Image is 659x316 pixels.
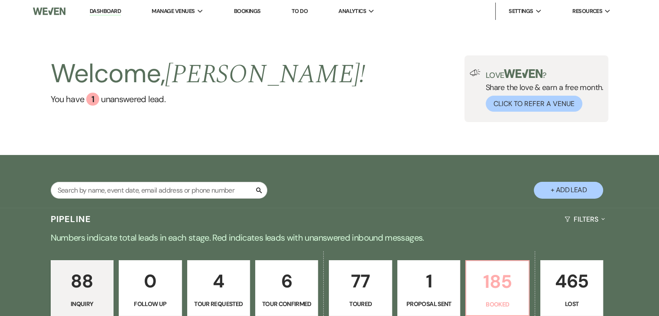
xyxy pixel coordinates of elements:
input: Search by name, event date, email address or phone number [51,182,267,199]
img: Weven Logo [33,2,65,20]
p: Proposal Sent [403,299,454,309]
p: Booked [471,300,523,309]
span: Analytics [338,7,366,16]
a: You have 1 unanswered lead. [51,93,366,106]
a: Dashboard [90,7,121,16]
p: 4 [193,267,244,296]
img: loud-speaker-illustration.svg [470,69,480,76]
div: Share the love & earn a free month. [480,69,604,112]
img: weven-logo-green.svg [504,69,542,78]
span: [PERSON_NAME] ! [165,55,365,94]
p: Follow Up [124,299,176,309]
a: To Do [292,7,308,15]
button: Click to Refer a Venue [486,96,582,112]
p: Inquiry [56,299,108,309]
p: Tour Requested [193,299,244,309]
span: Resources [572,7,602,16]
p: 185 [471,267,523,296]
p: Tour Confirmed [261,299,312,309]
button: Filters [561,208,608,231]
p: 88 [56,267,108,296]
div: 1 [86,93,99,106]
p: Toured [334,299,386,309]
p: 1 [403,267,454,296]
p: 6 [261,267,312,296]
span: Manage Venues [152,7,195,16]
p: 0 [124,267,176,296]
h3: Pipeline [51,213,91,225]
p: Love ? [486,69,604,79]
p: Lost [546,299,597,309]
p: Numbers indicate total leads in each stage. Red indicates leads with unanswered inbound messages. [18,231,642,245]
button: + Add Lead [534,182,603,199]
h2: Welcome, [51,55,366,93]
span: Settings [509,7,533,16]
p: 465 [546,267,597,296]
a: Bookings [234,7,261,15]
p: 77 [334,267,386,296]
